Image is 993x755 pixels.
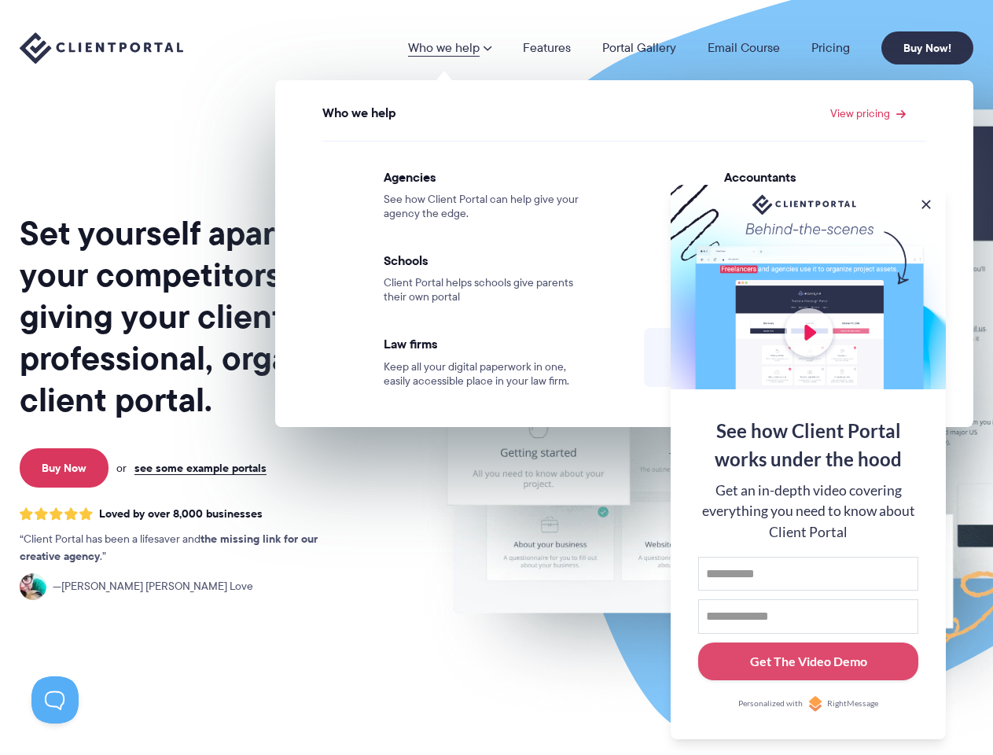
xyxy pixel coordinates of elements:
span: or [116,461,127,475]
img: Personalized with RightMessage [807,696,823,712]
a: Features [523,42,571,54]
h1: Set yourself apart from your competitors by giving your clients a professional, organized client ... [20,212,401,421]
span: Agencies [384,169,586,185]
ul: Who we help [275,80,973,427]
a: Buy Now! [881,31,973,64]
div: Get The Video Demo [750,652,867,671]
iframe: Toggle Customer Support [31,676,79,724]
span: Loved by over 8,000 businesses [99,507,263,521]
a: View pricing [830,108,906,119]
span: Keep all your digital paperwork in one, easily accessible place in your law firm. [384,360,586,389]
span: RightMessage [827,698,878,710]
div: See how Client Portal works under the hood [698,417,918,473]
a: Buy Now [20,448,108,488]
span: Law firms [384,336,586,352]
p: Client Portal has been a lifesaver and . [20,531,350,565]
a: Portal Gallery [602,42,676,54]
span: See how Client Portal can help give your agency the edge. [384,193,586,221]
a: Pricing [811,42,850,54]
span: Personalized with [738,698,803,710]
a: Who we help [408,42,491,54]
ul: View pricing [284,126,965,404]
a: See all our use cases [644,328,945,387]
div: Get an in-depth video covering everything you need to know about Client Portal [698,481,918,543]
strong: the missing link for our creative agency [20,530,318,565]
span: Accountants [724,169,926,185]
a: Personalized withRightMessage [698,696,918,712]
span: Client Portal helps schools give parents their own portal [384,276,586,304]
span: Schools [384,252,586,268]
a: see some example portals [134,461,267,475]
span: Who we help [322,106,396,120]
span: [PERSON_NAME] [PERSON_NAME] Love [53,578,253,595]
a: Email Course [708,42,780,54]
button: Get The Video Demo [698,643,918,681]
